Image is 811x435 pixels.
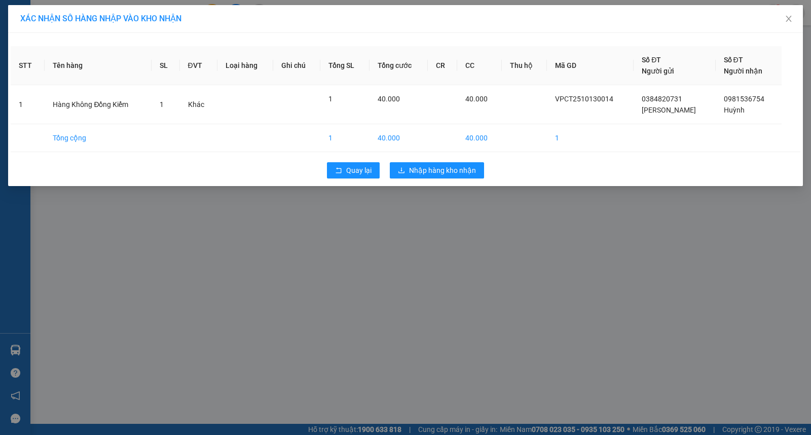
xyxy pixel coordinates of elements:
th: Tên hàng [45,46,151,85]
span: Quay lại [346,165,372,176]
span: [PERSON_NAME] [642,106,696,114]
button: downloadNhập hàng kho nhận [390,162,484,178]
button: Close [775,5,803,33]
span: Người gửi [642,67,674,75]
span: Huỳnh [724,106,745,114]
th: ĐVT [180,46,217,85]
span: 0384820731 [642,95,682,103]
span: 40.000 [378,95,400,103]
th: Tổng cước [370,46,428,85]
span: close [785,15,793,23]
span: Người nhận [724,67,762,75]
td: 40.000 [457,124,502,152]
span: download [398,167,405,175]
td: 1 [11,85,45,124]
th: Tổng SL [320,46,369,85]
span: 1 [160,100,164,108]
td: 1 [320,124,369,152]
span: Số ĐT [724,56,743,64]
td: Tổng cộng [45,124,151,152]
th: Thu hộ [502,46,547,85]
td: Khác [180,85,217,124]
button: rollbackQuay lại [327,162,380,178]
td: 1 [547,124,634,152]
th: CR [428,46,457,85]
span: VPCT2510130014 [555,95,613,103]
span: XÁC NHẬN SỐ HÀNG NHẬP VÀO KHO NHẬN [20,14,181,23]
th: STT [11,46,45,85]
td: Hàng Không Đồng Kiểm [45,85,151,124]
th: SL [152,46,180,85]
td: 40.000 [370,124,428,152]
span: Nhập hàng kho nhận [409,165,476,176]
th: CC [457,46,502,85]
th: Loại hàng [217,46,273,85]
th: Ghi chú [273,46,320,85]
span: 0981536754 [724,95,764,103]
span: 40.000 [465,95,488,103]
span: 1 [328,95,333,103]
span: Số ĐT [642,56,661,64]
th: Mã GD [547,46,634,85]
span: rollback [335,167,342,175]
